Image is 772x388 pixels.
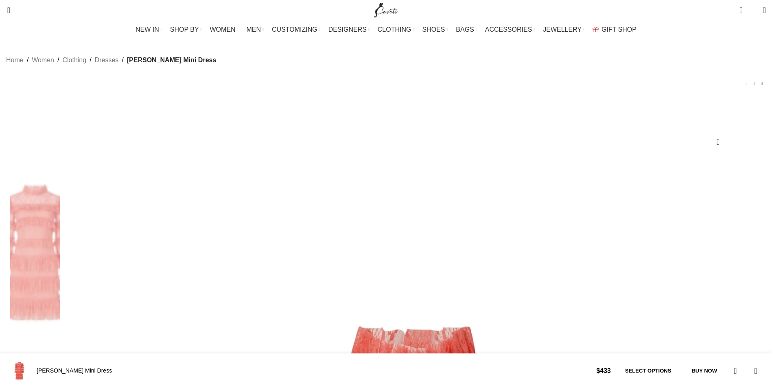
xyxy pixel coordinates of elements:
[272,22,320,38] a: CUSTOMIZING
[6,55,24,65] a: Home
[95,55,119,65] a: Dresses
[596,367,600,374] span: $
[328,26,367,33] span: DESIGNERS
[741,79,750,87] a: Previous product
[422,26,445,33] span: SHOES
[617,362,679,379] a: Select options
[62,55,86,65] a: Clothing
[32,55,54,65] a: Women
[37,367,590,375] h4: [PERSON_NAME] Mini Dress
[543,22,584,38] a: JEWELLERY
[750,8,757,14] span: 0
[136,22,162,38] a: NEW IN
[210,26,236,33] span: WOMEN
[247,26,261,33] span: MEN
[593,22,636,38] a: GIFT SHOP
[328,22,370,38] a: DESIGNERS
[2,2,10,18] a: Search
[378,22,414,38] a: CLOTHING
[127,55,217,65] span: [PERSON_NAME] Mini Dress
[543,26,582,33] span: JEWELLERY
[6,55,216,65] nav: Breadcrumb
[683,362,725,379] button: Buy now
[593,27,599,32] img: GiftBag
[272,26,317,33] span: CUSTOMIZING
[456,22,477,38] a: BAGS
[740,4,746,10] span: 0
[372,6,400,13] a: Site logo
[456,26,474,33] span: BAGS
[601,26,636,33] span: GIFT SHOP
[170,26,199,33] span: SHOP BY
[485,22,535,38] a: ACCESSORIES
[749,2,757,18] div: My Wishlist
[210,22,238,38] a: WOMEN
[735,2,746,18] a: 0
[596,367,611,374] bdi: 433
[2,22,770,38] div: Main navigation
[170,22,202,38] a: SHOP BY
[10,151,60,354] img: By Malina
[247,22,264,38] a: MEN
[378,26,411,33] span: CLOTHING
[485,26,532,33] span: ACCESSORIES
[6,357,33,384] img: By Malina
[758,79,766,87] a: Next product
[136,26,159,33] span: NEW IN
[422,22,448,38] a: SHOES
